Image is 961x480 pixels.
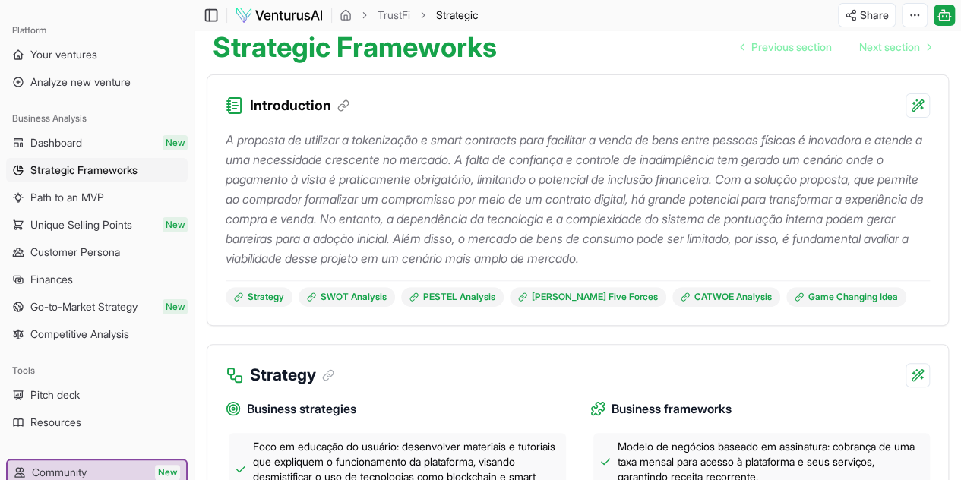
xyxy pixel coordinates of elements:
[729,32,844,62] a: Go to previous page
[6,240,188,264] a: Customer Persona
[859,39,920,55] span: Next section
[32,465,87,480] span: Community
[163,135,188,150] span: New
[235,6,324,24] img: logo
[30,387,80,403] span: Pitch deck
[6,213,188,237] a: Unique Selling PointsNew
[6,18,188,43] div: Platform
[250,95,349,116] h3: Introduction
[155,465,180,480] span: New
[6,358,188,383] div: Tools
[163,217,188,232] span: New
[6,383,188,407] a: Pitch deck
[672,287,780,307] a: CATWOE Analysis
[30,299,138,314] span: Go-to-Market Strategy
[6,410,188,434] a: Resources
[30,272,73,287] span: Finances
[729,32,943,62] nav: pagination
[786,287,906,307] a: Game Changing Idea
[30,217,132,232] span: Unique Selling Points
[30,327,129,342] span: Competitive Analysis
[340,8,478,23] nav: breadcrumb
[247,399,356,418] span: Business strategies
[250,363,334,387] h3: Strategy
[401,287,504,307] a: PESTEL Analysis
[6,70,188,94] a: Analyze new venture
[30,74,131,90] span: Analyze new venture
[6,131,188,155] a: DashboardNew
[378,8,410,23] a: TrustFi
[6,322,188,346] a: Competitive Analysis
[6,106,188,131] div: Business Analysis
[6,43,188,67] a: Your ventures
[751,39,832,55] span: Previous section
[838,3,896,27] button: Share
[436,8,478,23] span: Strategic
[163,299,188,314] span: New
[612,399,732,418] span: Business frameworks
[30,190,104,205] span: Path to an MVP
[510,287,666,307] a: [PERSON_NAME] Five Forces
[6,267,188,292] a: Finances
[847,32,943,62] a: Go to next page
[226,130,930,268] p: A proposta de utilizar a tokenização e smart contracts para facilitar a venda de bens entre pesso...
[6,295,188,319] a: Go-to-Market StrategyNew
[6,185,188,210] a: Path to an MVP
[226,287,292,307] a: Strategy
[30,163,138,178] span: Strategic Frameworks
[30,135,82,150] span: Dashboard
[30,415,81,430] span: Resources
[30,245,120,260] span: Customer Persona
[30,47,97,62] span: Your ventures
[6,158,188,182] a: Strategic Frameworks
[299,287,395,307] a: SWOT Analysis
[860,8,889,23] span: Share
[213,32,497,62] h1: Strategic Frameworks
